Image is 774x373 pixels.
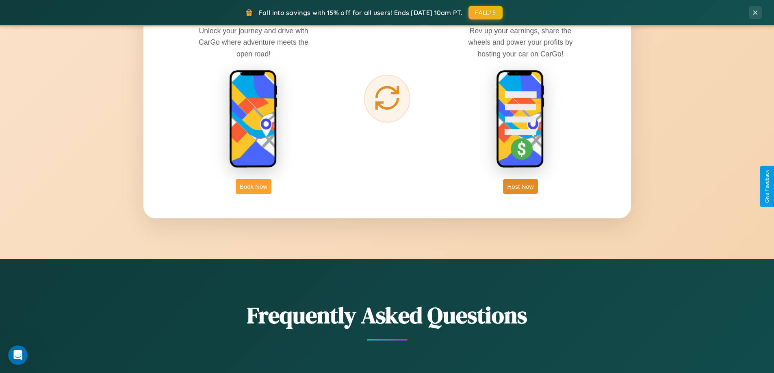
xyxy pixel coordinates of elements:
img: host phone [496,70,545,169]
p: Rev up your earnings, share the wheels and power your profits by hosting your car on CarGo! [460,25,581,59]
h2: Frequently Asked Questions [143,300,631,331]
p: Unlock your journey and drive with CarGo where adventure meets the open road! [193,25,314,59]
iframe: Intercom live chat [8,345,28,365]
button: FALL15 [468,6,503,19]
button: Book Now [236,179,271,194]
button: Host Now [503,179,538,194]
img: rent phone [229,70,278,169]
div: Give Feedback [764,170,770,203]
span: Fall into savings with 15% off for all users! Ends [DATE] 10am PT. [259,9,462,17]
